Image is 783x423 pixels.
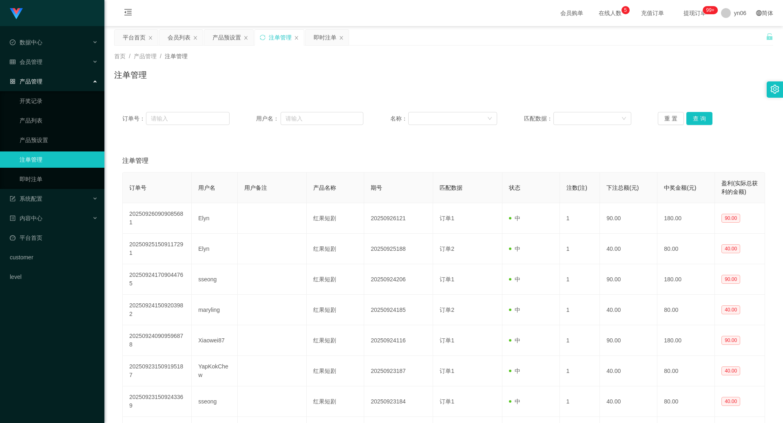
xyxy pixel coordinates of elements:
[560,386,600,417] td: 1
[364,295,433,325] td: 20250924185
[600,264,657,295] td: 90.00
[595,10,626,16] span: 在线人数
[160,53,161,59] span: /
[721,336,740,345] span: 90.00
[192,295,238,325] td: maryling
[637,10,668,16] span: 充值订单
[560,234,600,264] td: 1
[509,215,520,221] span: 中
[10,195,42,202] span: 系统配置
[307,295,364,325] td: 红果短剧
[664,184,696,191] span: 中奖金额(元)
[165,53,188,59] span: 注单管理
[440,245,454,252] span: 订单2
[192,234,238,264] td: Elyn
[721,305,740,314] span: 40.00
[192,386,238,417] td: sseong
[560,325,600,356] td: 1
[114,53,126,59] span: 首页
[198,184,215,191] span: 用户名
[624,6,627,14] p: 5
[307,386,364,417] td: 红果短剧
[10,8,23,20] img: logo.9652507e.png
[509,184,520,191] span: 状态
[509,368,520,374] span: 中
[307,234,364,264] td: 红果短剧
[192,264,238,295] td: sseong
[212,30,241,45] div: 产品预设置
[440,337,454,344] span: 订单1
[364,356,433,386] td: 20250923187
[123,30,146,45] div: 平台首页
[606,184,639,191] span: 下注总额(元)
[10,249,98,265] a: customer
[129,184,146,191] span: 订单号
[600,295,657,325] td: 40.00
[192,203,238,234] td: Elyn
[20,112,98,129] a: 产品列表
[524,114,553,123] span: 匹配数据：
[123,295,192,325] td: 202509241509203982
[123,356,192,386] td: 202509231509195187
[168,30,190,45] div: 会员列表
[364,234,433,264] td: 20250925188
[679,10,710,16] span: 提现订单
[10,39,15,45] i: 图标: check-circle-o
[244,184,267,191] span: 用户备注
[193,35,198,40] i: 图标: close
[560,264,600,295] td: 1
[20,151,98,168] a: 注单管理
[256,114,281,123] span: 用户名：
[560,203,600,234] td: 1
[721,397,740,406] span: 40.00
[600,203,657,234] td: 90.00
[509,307,520,313] span: 中
[440,368,454,374] span: 订单1
[364,203,433,234] td: 20250926121
[600,356,657,386] td: 40.00
[721,366,740,375] span: 40.00
[269,30,292,45] div: 注单管理
[20,132,98,148] a: 产品预设置
[770,85,779,94] i: 图标: setting
[10,39,42,46] span: 数据中心
[509,276,520,283] span: 中
[657,325,715,356] td: 180.00
[756,10,762,16] i: 图标: global
[307,325,364,356] td: 红果短剧
[10,269,98,285] a: level
[314,30,336,45] div: 即时注单
[243,35,248,40] i: 图标: close
[560,356,600,386] td: 1
[440,307,454,313] span: 订单2
[686,112,712,125] button: 查 询
[658,112,684,125] button: 重 置
[123,203,192,234] td: 202509260909085681
[10,59,42,65] span: 会员管理
[10,79,15,84] i: 图标: appstore-o
[122,114,146,123] span: 订单号：
[192,325,238,356] td: Xiaowei87
[657,356,715,386] td: 80.00
[721,214,740,223] span: 90.00
[192,356,238,386] td: YapKokChew
[721,275,740,284] span: 90.00
[657,234,715,264] td: 80.00
[122,156,148,166] span: 注单管理
[134,53,157,59] span: 产品管理
[440,398,454,405] span: 订单1
[440,215,454,221] span: 订单1
[721,244,740,253] span: 40.00
[566,184,587,191] span: 注数(注)
[339,35,344,40] i: 图标: close
[20,171,98,187] a: 即时注单
[123,264,192,295] td: 202509241709044765
[390,114,408,123] span: 名称：
[10,59,15,65] i: 图标: table
[509,398,520,405] span: 中
[146,112,229,125] input: 请输入
[364,264,433,295] td: 20250924206
[560,295,600,325] td: 1
[114,0,142,26] i: 图标: menu-fold
[307,264,364,295] td: 红果短剧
